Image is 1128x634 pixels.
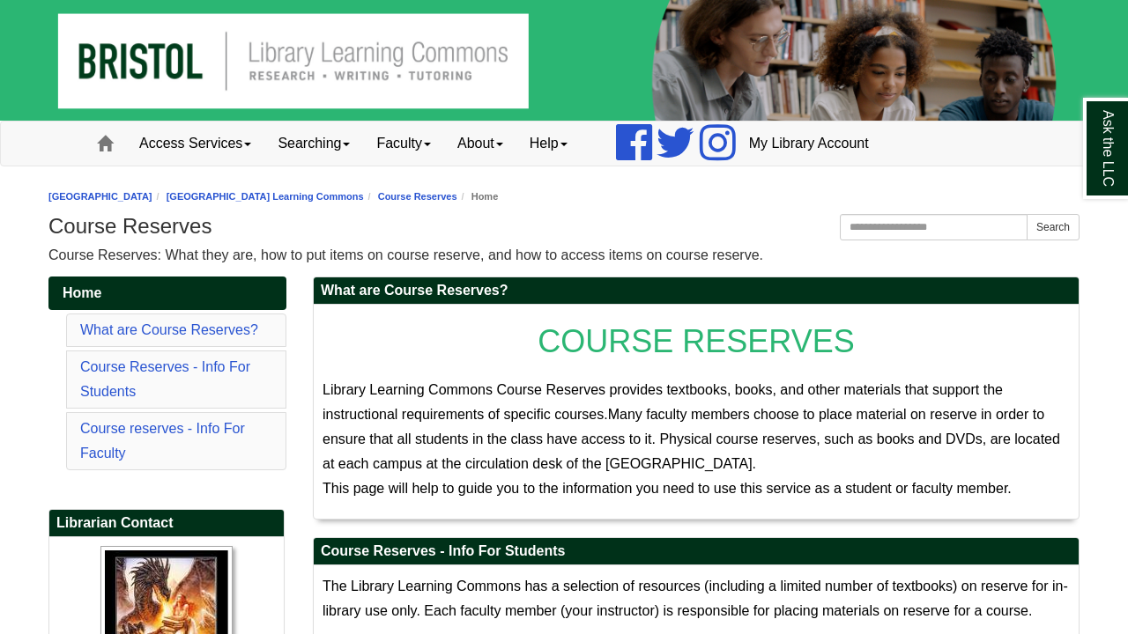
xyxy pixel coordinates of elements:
a: [GEOGRAPHIC_DATA] [48,191,152,202]
h2: What are Course Reserves? [314,277,1079,305]
a: About [444,122,516,166]
span: Course Reserves: What they are, how to put items on course reserve, and how to access items on co... [48,247,763,262]
h1: Course Reserves [48,214,1080,239]
a: Searching [264,122,363,166]
span: Many faculty members choose to place material on reserve in order to ensure that all students in ... [323,407,1060,471]
a: Course Reserves - Info For Students [80,359,250,399]
a: Home [48,276,286,310]
a: Course Reserves [378,191,457,202]
span: Library Learning Commons Course Reserves provides textbooks, books, and other materials that supp... [323,382,1003,422]
a: My Library Account [736,122,882,166]
h2: Course Reserves - Info For Students [314,538,1079,565]
nav: breadcrumb [48,188,1080,205]
span: This page will help to guide you to the information you need to use this service as a student or ... [323,481,1012,496]
a: Faculty [363,122,444,166]
a: Access Services [126,122,264,166]
span: Home [63,285,101,300]
span: COURSE RESERVES [538,323,854,359]
a: [GEOGRAPHIC_DATA] Learning Commons [167,191,364,202]
a: Help [516,122,581,166]
li: Home [457,188,499,205]
a: What are Course Reserves? [80,322,258,337]
h2: Librarian Contact [49,510,284,537]
span: The Library Learning Commons has a selection of resources (including a limited number of textbook... [323,579,1068,618]
button: Search [1027,214,1080,240]
a: Course reserves - Info For Faculty [80,421,245,461]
